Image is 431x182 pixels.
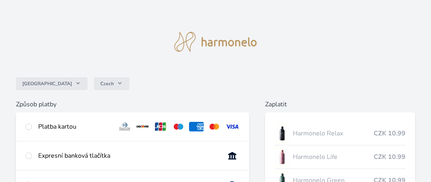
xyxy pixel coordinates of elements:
img: maestro.svg [171,122,186,131]
img: CLEAN_LIFE_se_stinem_x-lo.jpg [275,147,290,167]
img: discover.svg [135,122,150,131]
button: [GEOGRAPHIC_DATA] [16,77,88,90]
span: CZK 10.99 [374,129,406,138]
div: Expresní banková tlačítka [38,151,218,160]
img: amex.svg [189,122,204,131]
img: visa.svg [225,122,240,131]
h6: Způsob platby [16,100,249,109]
img: CLEAN_RELAX_se_stinem_x-lo.jpg [275,123,290,143]
img: diners.svg [117,122,132,131]
span: Czech [100,80,114,87]
button: Czech [94,77,129,90]
span: [GEOGRAPHIC_DATA] [22,80,72,87]
span: Harmonelo Life [293,152,374,162]
div: Platba kartou [38,122,111,131]
span: Harmonelo Relax [293,129,374,138]
img: jcb.svg [153,122,168,131]
span: CZK 10.99 [374,152,406,162]
img: mc.svg [207,122,222,131]
img: onlineBanking_CZ.svg [225,151,240,160]
img: logo.svg [174,32,257,52]
h6: Zaplatit [265,100,415,109]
